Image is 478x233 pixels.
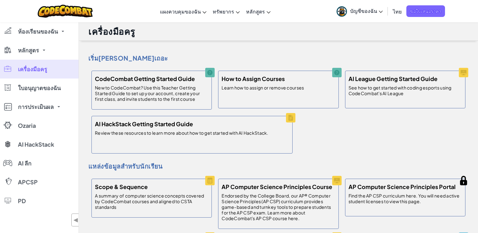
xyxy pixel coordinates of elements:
a: AP Computer Science Principles Portal Find the AP CSP curriculum here. You will need active stude... [342,176,469,219]
p: New to CodeCombat? Use this Teacher Getting Started Guide to set up your account, create your fir... [95,85,208,102]
a: ทรัพยากร [210,3,243,20]
p: Endorsed by the College Board, our AP® Computer Science Principles (AP CSP) curriculum provides g... [222,193,335,221]
span: ◀ [73,215,79,225]
span: AI HackStack [18,142,54,147]
span: หลักสูตร [246,8,265,15]
a: Scope & Sequence A summary of computer science concepts covered by CodeCombat courses and aligned... [88,176,215,221]
p: See how to get started with coding esports using CodeCombat's AI League [349,85,462,96]
a: How to Assign Courses Learn how to assign or remove courses [215,68,342,111]
h5: AI HackStack Getting Started Guide [95,119,193,128]
h5: CodeCombat Getting Started Guide [95,74,195,83]
p: Review these resources to learn more about how to get started with AI HackStack. [95,130,268,136]
a: ขอใบเสนอราคา [406,5,445,17]
h5: AI League Getting Started Guide [349,74,437,83]
span: ใบอนุญาตของฉัน [18,85,61,91]
a: ไทย [390,3,405,20]
span: ไทย [393,8,402,15]
a: AI HackStack Getting Started Guide Review these resources to learn more about how to get started ... [88,113,296,157]
h5: AP Computer Science Principles Course [222,182,332,191]
span: ทรัพยากร [213,8,234,15]
span: แผงควบคุมของฉัน [160,8,201,15]
h4: เริ่ม[PERSON_NAME]เถอะ [88,53,469,63]
span: AI ลีก [18,160,31,166]
span: การประเมินผล [18,104,54,110]
a: แผงควบคุมของฉัน [157,3,210,20]
span: บัญชีของฉัน [350,8,383,14]
img: CodeCombat logo [38,5,93,18]
a: AI League Getting Started Guide See how to get started with coding esports using CodeCombat's AI ... [342,68,469,111]
a: หลักสูตร [243,3,274,20]
p: Learn how to assign or remove courses [222,85,304,90]
img: avatar [337,6,347,17]
h5: Scope & Sequence [95,182,148,191]
span: ห้องเรียนของฉัน [18,29,58,34]
p: A summary of computer science concepts covered by CodeCombat courses and aligned to CSTA standards [95,193,208,210]
h4: แหล่งข้อมูลสำหรับนักเรียน [88,161,469,171]
h1: เครื่องมือครู [88,25,135,37]
span: เครื่องมือครู [18,66,47,72]
span: หลักสูตร [18,47,39,53]
h5: AP Computer Science Principles Portal [349,182,456,191]
a: AP Computer Science Principles Course Endorsed by the College Board, our AP® Computer Science Pri... [215,176,342,232]
p: Find the AP CSP curriculum here. You will need active student licenses to view this page. [349,193,462,204]
a: บัญชีของฉัน [333,1,386,21]
a: CodeCombat Getting Started Guide New to CodeCombat? Use this Teacher Getting Started Guide to set... [88,68,215,113]
h5: How to Assign Courses [222,74,285,83]
span: Ozaria [18,123,36,128]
